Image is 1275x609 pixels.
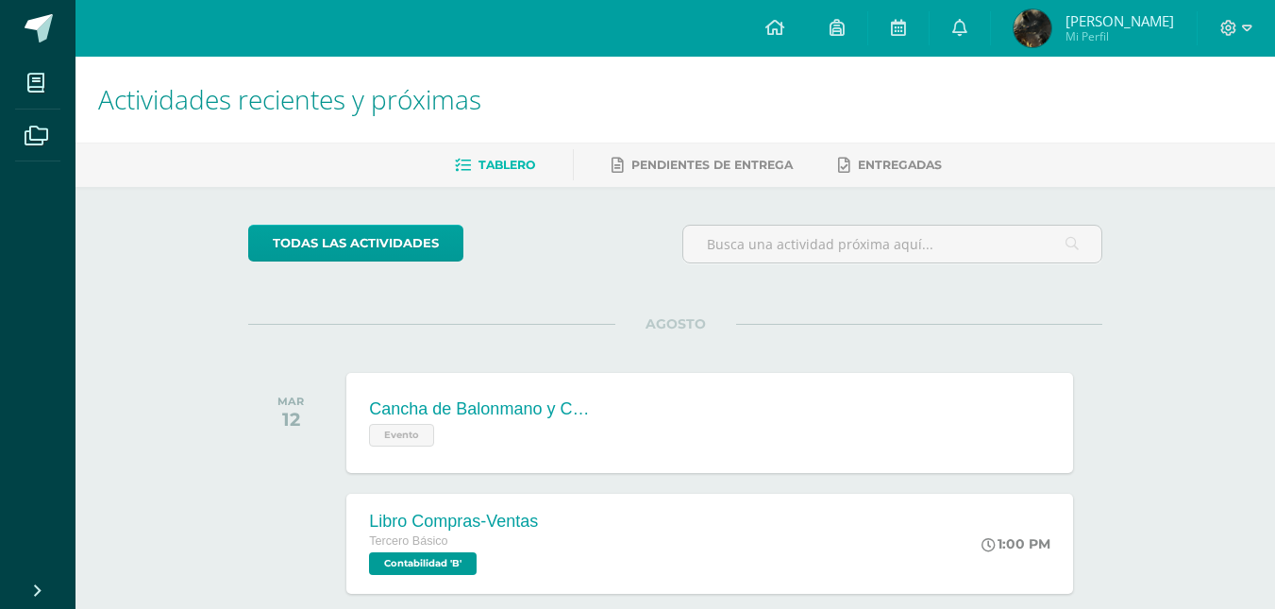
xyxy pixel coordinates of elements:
a: Tablero [455,150,535,180]
div: Cancha de Balonmano y Contenido [369,399,596,419]
span: Pendientes de entrega [631,158,793,172]
span: Entregadas [858,158,942,172]
span: Actividades recientes y próximas [98,81,481,117]
span: Evento [369,424,434,447]
a: todas las Actividades [248,225,463,262]
a: Entregadas [838,150,942,180]
input: Busca una actividad próxima aquí... [683,226,1101,262]
div: Libro Compras-Ventas [369,512,538,532]
div: 1:00 PM [981,535,1050,552]
img: 3c24d19736607c01b222ad5b8031acf5.png [1014,9,1051,47]
span: AGOSTO [615,315,736,332]
span: Tercero Básico [369,534,447,548]
div: 12 [277,408,304,431]
div: MAR [277,395,304,408]
a: Pendientes de entrega [612,150,793,180]
span: Contabilidad 'B' [369,552,477,575]
span: Tablero [478,158,535,172]
span: [PERSON_NAME] [1065,11,1174,30]
span: Mi Perfil [1065,28,1174,44]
